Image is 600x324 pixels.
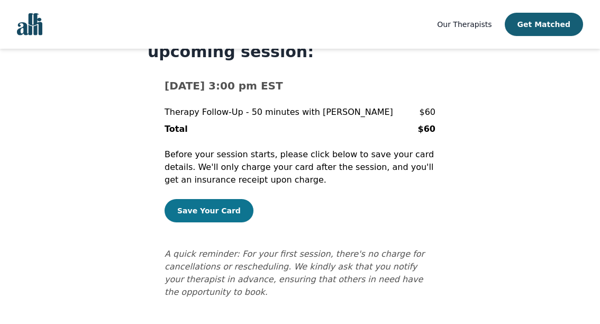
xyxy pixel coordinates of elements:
a: Our Therapists [437,18,492,31]
span: Our Therapists [437,20,492,29]
b: Total [165,124,188,134]
b: $60 [418,124,435,134]
b: [DATE] 3:00 pm EST [165,79,283,92]
img: alli logo [17,13,42,35]
p: Therapy Follow-Up - 50 minutes with [PERSON_NAME] [165,106,393,119]
button: Get Matched [505,13,583,36]
p: Before your session starts, please click below to save your card details. We'll only charge your ... [165,148,435,186]
i: A quick reminder: For your first session, there's no charge for cancellations or rescheduling. We... [165,249,424,297]
p: $60 [419,106,435,119]
button: Save Your Card [165,199,253,222]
